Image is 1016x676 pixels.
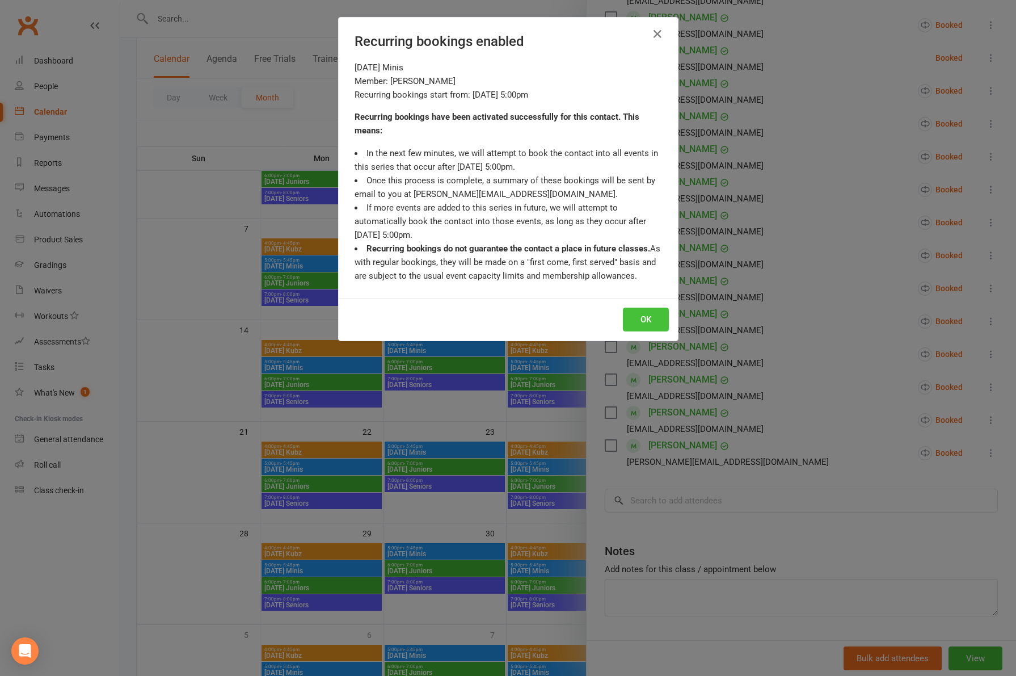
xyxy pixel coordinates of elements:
[355,74,662,88] div: Member: [PERSON_NAME]
[355,112,639,136] strong: Recurring bookings have been activated successfully for this contact. This means:
[355,88,662,102] div: Recurring bookings start from: [DATE] 5:00pm
[11,637,39,665] div: Open Intercom Messenger
[355,201,662,242] li: If more events are added to this series in future, we will attempt to automatically book the cont...
[355,174,662,201] li: Once this process is complete, a summary of these bookings will be sent by email to you at [PERSO...
[623,308,669,331] button: OK
[366,243,650,254] strong: Recurring bookings do not guarantee the contact a place in future classes.
[355,146,662,174] li: In the next few minutes, we will attempt to book the contact into all events in this series that ...
[355,61,662,74] div: [DATE] Minis
[355,33,662,49] h4: Recurring bookings enabled
[355,242,662,283] li: As with regular bookings, they will be made on a "first come, first served" basis and are subject...
[648,25,667,43] button: Close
